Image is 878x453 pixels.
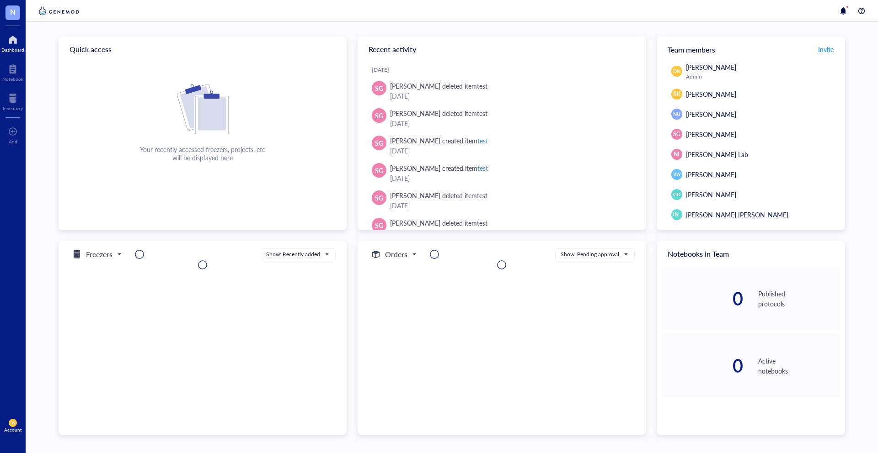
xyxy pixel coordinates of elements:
[673,68,680,75] span: DN
[662,290,744,308] div: 0
[266,250,320,258] div: Show: Recently added
[358,37,646,62] div: Recent activity
[390,190,487,200] div: [PERSON_NAME] deleted item
[385,249,407,260] h5: Orders
[686,210,788,219] span: [PERSON_NAME] [PERSON_NAME]
[177,84,229,134] img: Cf+DiIyRRx+BTSbnYhsZzE9to3+AfuhVxcka4spAAAAAElFTkSuQmCC
[758,289,840,309] div: Published protocols
[4,427,22,432] div: Account
[686,170,736,179] span: [PERSON_NAME]
[1,47,24,53] div: Dashboard
[2,76,23,82] div: Notebook
[3,105,23,111] div: Inventory
[686,130,736,139] span: [PERSON_NAME]
[375,111,383,121] span: SG
[372,66,638,74] div: [DATE]
[477,109,487,118] div: test
[390,200,631,211] div: [DATE]
[818,45,834,54] span: Invite
[365,159,638,187] a: SG[PERSON_NAME] created itemtest[DATE]
[674,150,680,158] span: NL
[673,111,680,118] span: NU
[477,81,487,90] div: test
[673,171,680,178] span: KW
[11,421,16,425] span: DN
[686,150,748,159] span: [PERSON_NAME] Lab
[390,81,487,91] div: [PERSON_NAME] deleted item
[655,211,699,219] span: [PERSON_NAME]
[657,241,845,267] div: Notebooks in Team
[375,165,383,175] span: SG
[390,108,487,118] div: [PERSON_NAME] deleted item
[477,191,487,200] div: test
[375,193,383,203] span: SG
[86,249,112,260] h5: Freezers
[375,83,383,93] span: SG
[10,6,16,17] span: N
[390,136,488,146] div: [PERSON_NAME] created item
[1,32,24,53] a: Dashboard
[673,191,680,198] span: GD
[3,91,23,111] a: Inventory
[375,138,383,148] span: SG
[686,110,736,119] span: [PERSON_NAME]
[657,37,845,62] div: Team members
[390,91,631,101] div: [DATE]
[477,136,488,145] div: test
[686,73,836,80] div: Admin
[390,163,488,173] div: [PERSON_NAME] created item
[390,146,631,156] div: [DATE]
[686,190,736,199] span: [PERSON_NAME]
[390,173,631,183] div: [DATE]
[673,90,680,98] span: RK
[686,63,736,72] span: [PERSON_NAME]
[662,357,744,375] div: 0
[673,130,680,138] span: SG
[818,42,834,57] button: Invite
[37,5,81,16] img: genemod-logo
[390,118,631,128] div: [DATE]
[686,90,736,99] span: [PERSON_NAME]
[2,62,23,82] a: Notebook
[477,163,488,173] div: test
[758,356,840,376] div: Active notebooks
[365,132,638,159] a: SG[PERSON_NAME] created itemtest[DATE]
[140,145,265,162] div: Your recently accessed freezers, projects, etc will be displayed here
[561,250,619,258] div: Show: Pending approval
[9,139,17,144] div: Add
[59,37,347,62] div: Quick access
